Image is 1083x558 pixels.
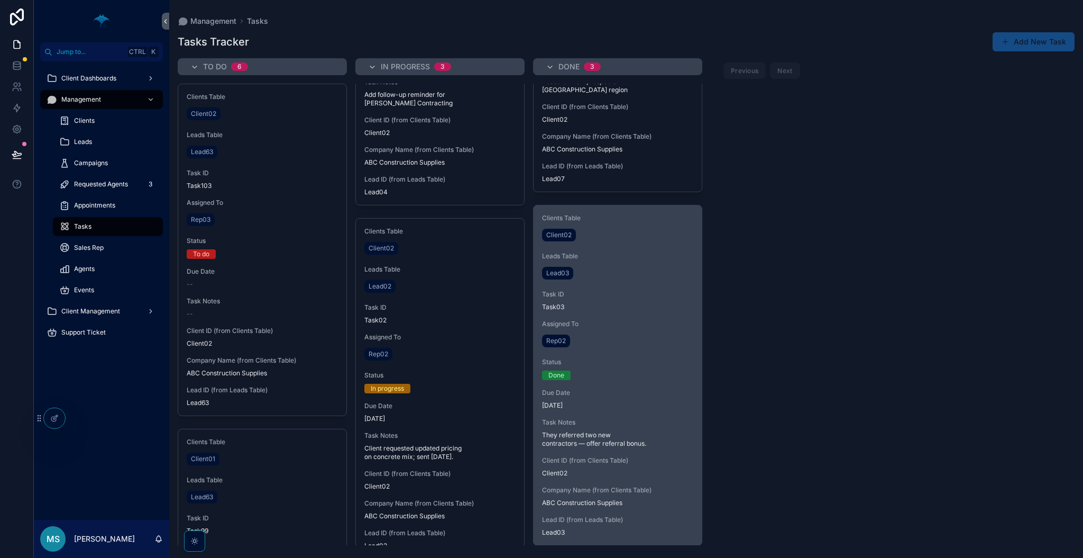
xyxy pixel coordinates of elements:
[187,527,338,535] span: Task99
[191,455,215,463] span: Client01
[53,281,163,300] a: Events
[364,91,516,107] span: Add follow-up reminder for [PERSON_NAME] Contracting
[364,129,516,137] span: Client02
[187,399,338,407] span: Lead63
[187,131,338,139] span: Leads Table
[187,544,338,552] span: Assigned To
[74,286,94,294] span: Events
[74,222,91,231] span: Tasks
[542,528,693,537] span: Lead03
[364,470,516,478] span: Client ID (from Clients Table)
[61,74,116,83] span: Client Dashboards
[364,499,516,508] span: Company Name (from Clients Table)
[558,61,580,72] span: Done
[364,431,516,440] span: Task Notes
[191,148,213,156] span: Lead63
[178,84,347,416] a: Clients TableClient02Leads TableLead63Task IDTask103Assigned ToRep03StatusTo doDue Date--Task Not...
[74,116,95,125] span: Clients
[187,356,338,365] span: Company Name (from Clients Table)
[237,62,242,71] div: 6
[187,146,217,158] a: Lead63
[61,95,101,104] span: Management
[191,215,210,224] span: Rep03
[542,499,693,507] span: ABC Construction Supplies
[542,358,693,366] span: Status
[53,259,163,278] a: Agents
[542,115,693,124] span: Client02
[542,486,693,494] span: Company Name (from Clients Table)
[190,16,236,26] span: Management
[542,175,693,183] span: Lead07
[74,265,95,273] span: Agents
[53,175,163,194] a: Requested Agents3
[364,227,516,236] span: Clients Table
[364,175,516,184] span: Lead ID (from Leads Table)
[187,267,338,276] span: Due Date
[187,280,193,289] span: --
[364,280,396,293] a: Lead02
[187,514,338,523] span: Task ID
[34,61,169,356] div: scrollable content
[381,61,430,72] span: In progress
[364,158,516,167] span: ABC Construction Supplies
[542,469,693,478] span: Client02
[542,145,693,154] span: ABC Construction Supplies
[364,242,398,255] a: Client02
[542,77,693,94] span: Research new prospects in [GEOGRAPHIC_DATA] region
[74,159,108,167] span: Campaigns
[128,47,147,57] span: Ctrl
[364,303,516,312] span: Task ID
[546,231,572,239] span: Client02
[364,402,516,410] span: Due Date
[40,302,163,321] a: Client Management
[187,476,338,484] span: Leads Table
[57,48,124,56] span: Jump to...
[364,188,516,196] span: Lead04
[364,333,516,341] span: Assigned To
[187,237,338,245] span: Status
[61,307,120,316] span: Client Management
[542,401,693,410] span: [DATE]
[247,16,268,26] span: Tasks
[364,482,516,491] span: Client02
[47,533,60,545] span: MS
[993,32,1075,51] button: Add New Task
[74,534,135,544] p: [PERSON_NAME]
[542,303,693,311] span: Task03
[364,316,516,325] span: Task02
[364,116,516,124] span: Client ID (from Clients Table)
[191,110,216,118] span: Client02
[548,371,564,380] div: Done
[53,196,163,215] a: Appointments
[542,418,693,427] span: Task Notes
[187,369,338,377] span: ABC Construction Supplies
[74,180,128,188] span: Requested Agents
[364,371,516,380] span: Status
[542,229,576,241] a: Client02
[61,328,106,337] span: Support Ticket
[193,249,209,259] div: To do
[546,337,566,345] span: Rep02
[187,107,221,120] a: Client02
[178,34,249,49] h1: Tasks Tracker
[542,320,693,328] span: Assigned To
[53,132,163,151] a: Leads
[187,182,338,190] span: Task103
[542,516,693,524] span: Lead ID (from Leads Table)
[53,238,163,257] a: Sales Rep
[369,350,388,358] span: Rep02
[187,327,338,335] span: Client ID (from Clients Table)
[364,265,516,274] span: Leads Table
[74,244,104,252] span: Sales Rep
[40,90,163,109] a: Management
[40,323,163,342] a: Support Ticket
[542,103,693,111] span: Client ID (from Clients Table)
[178,16,236,26] a: Management
[187,297,338,305] span: Task Notes
[364,348,392,361] a: Rep02
[40,42,163,61] button: Jump to...CtrlK
[542,456,693,465] span: Client ID (from Clients Table)
[187,339,338,348] span: Client02
[542,431,693,448] span: They referred two new contractors — offer referral bonus.
[364,529,516,537] span: Lead ID (from Leads Table)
